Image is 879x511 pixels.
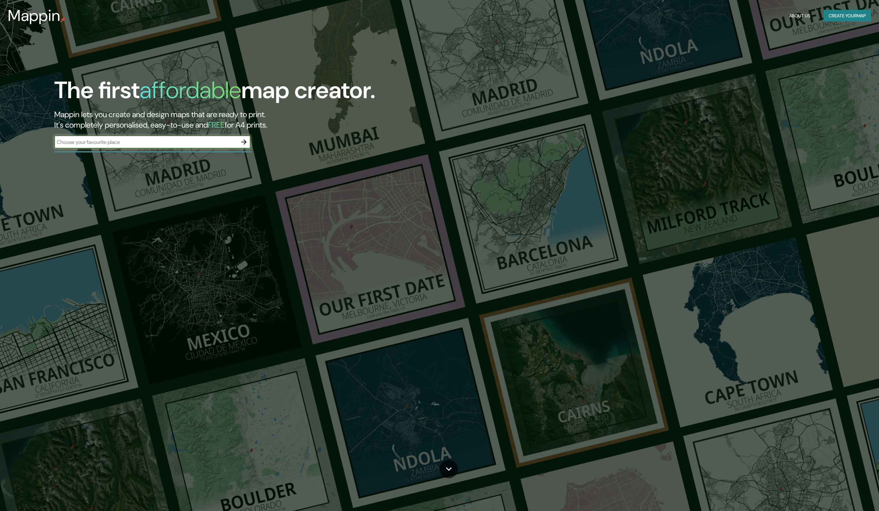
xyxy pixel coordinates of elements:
[8,7,60,25] h3: Mappin
[786,10,813,22] button: About Us
[823,10,871,22] button: Create yourmap
[54,77,375,109] h1: The first map creator.
[60,17,66,22] img: mappin-pin
[140,75,241,105] h1: affordable
[54,109,494,130] h2: Mappin lets you create and design maps that are ready to print. It's completely personalised, eas...
[208,120,225,130] h5: FREE
[54,138,237,146] input: Choose your favourite place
